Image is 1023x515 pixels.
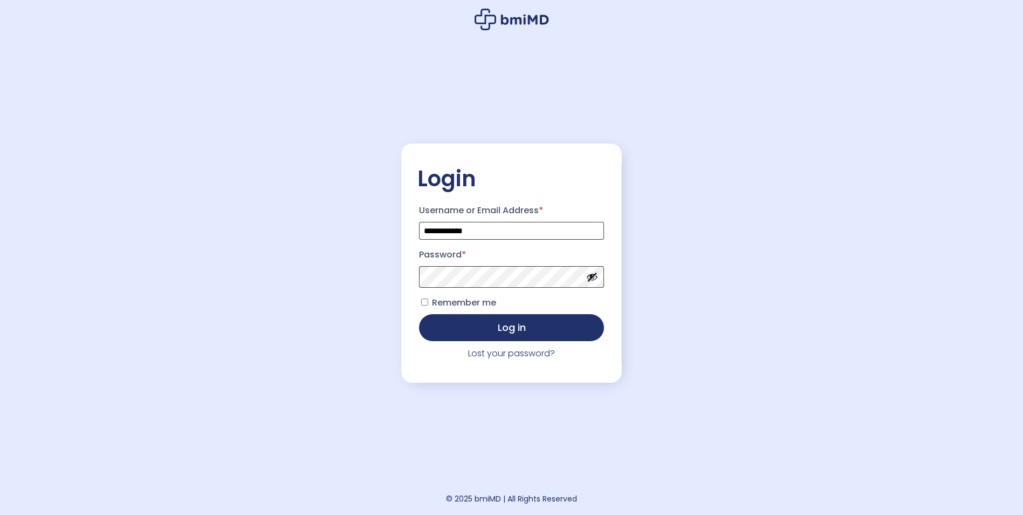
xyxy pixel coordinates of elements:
[432,296,496,309] span: Remember me
[419,246,604,263] label: Password
[586,271,598,283] button: Show password
[419,314,604,341] button: Log in
[421,299,428,306] input: Remember me
[417,165,606,192] h2: Login
[419,202,604,219] label: Username or Email Address
[446,491,577,506] div: © 2025 bmiMD | All Rights Reserved
[468,347,555,360] a: Lost your password?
